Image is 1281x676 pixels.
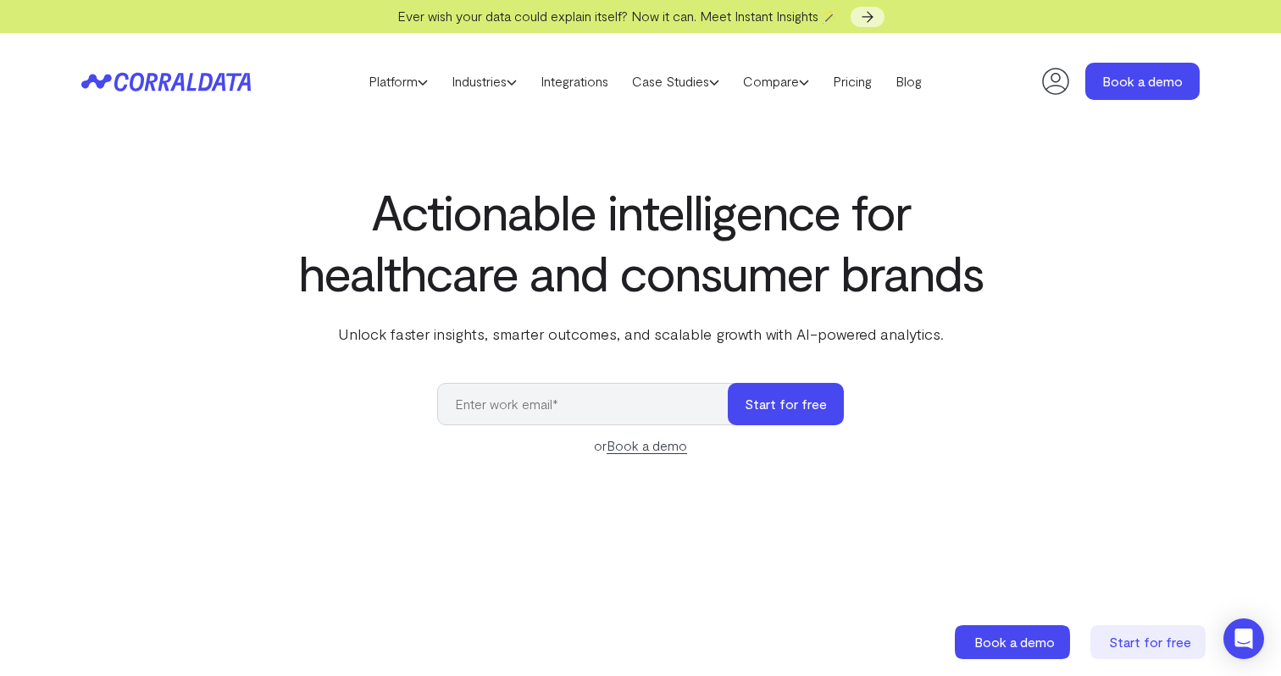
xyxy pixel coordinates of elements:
[440,69,529,94] a: Industries
[437,435,844,456] div: or
[437,383,745,425] input: Enter work email*
[884,69,934,94] a: Blog
[728,383,844,425] button: Start for free
[620,69,731,94] a: Case Studies
[1090,625,1209,659] a: Start for free
[529,69,620,94] a: Integrations
[1109,634,1191,650] span: Start for free
[357,69,440,94] a: Platform
[1085,63,1200,100] a: Book a demo
[1223,618,1264,659] div: Open Intercom Messenger
[295,323,986,345] p: Unlock faster insights, smarter outcomes, and scalable growth with AI-powered analytics.
[295,180,986,302] h1: Actionable intelligence for healthcare and consumer brands
[821,69,884,94] a: Pricing
[607,437,687,454] a: Book a demo
[974,634,1055,650] span: Book a demo
[397,8,839,24] span: Ever wish your data could explain itself? Now it can. Meet Instant Insights 🪄
[731,69,821,94] a: Compare
[955,625,1073,659] a: Book a demo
